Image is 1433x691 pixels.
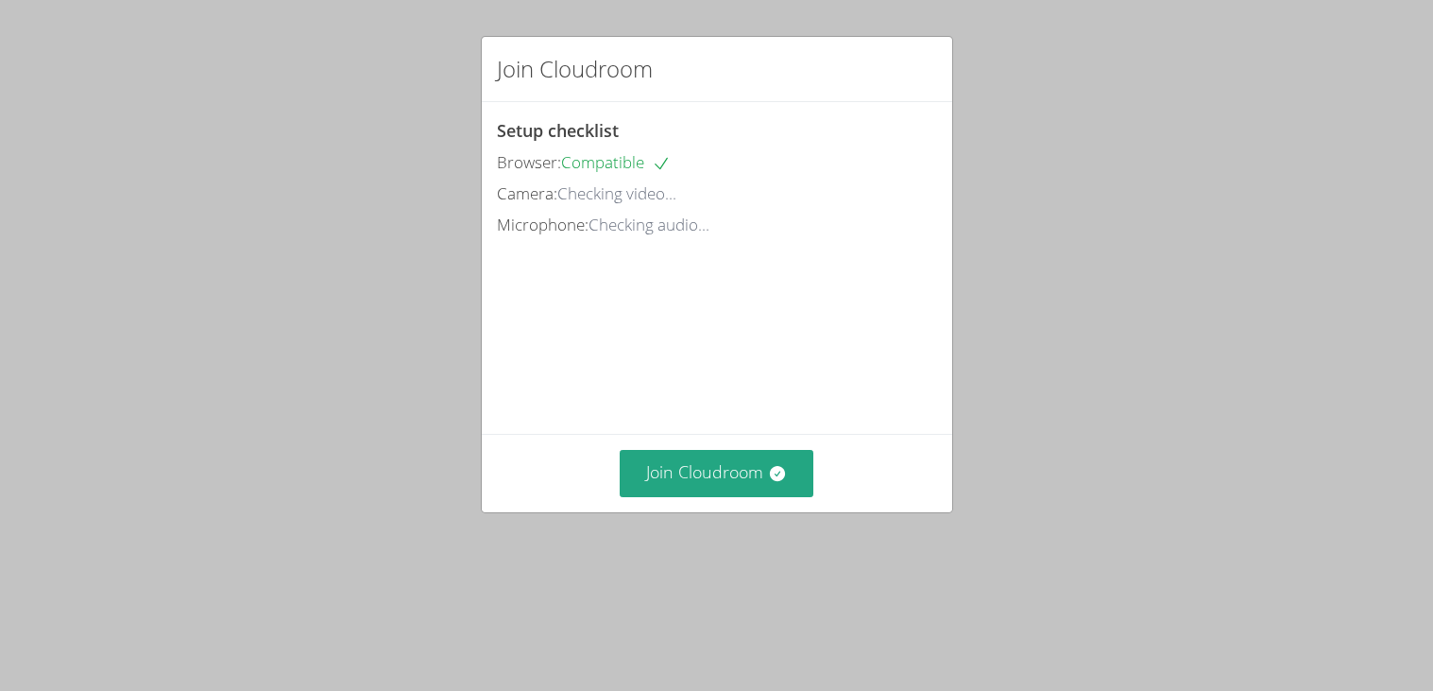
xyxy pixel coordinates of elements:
[620,450,813,496] button: Join Cloudroom
[497,214,589,235] span: Microphone:
[497,52,653,86] h2: Join Cloudroom
[589,214,709,235] span: Checking audio...
[557,182,676,204] span: Checking video...
[561,151,671,173] span: Compatible
[497,151,561,173] span: Browser:
[497,182,557,204] span: Camera:
[497,119,619,142] span: Setup checklist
